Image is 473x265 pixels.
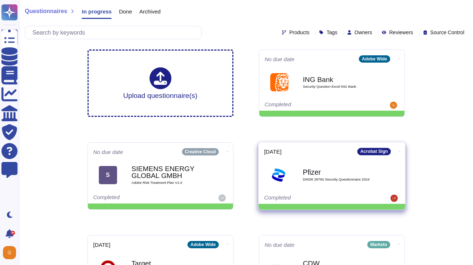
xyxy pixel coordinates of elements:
[1,245,21,261] button: user
[289,30,309,35] span: Products
[303,76,376,83] b: ING Bank
[270,166,288,184] img: Logo
[357,148,391,155] div: Acrobat Sign
[187,241,218,248] div: Adobe Wide
[390,102,397,109] img: user
[218,194,226,202] img: user
[82,9,112,14] span: In progress
[93,194,183,202] div: Completed
[359,55,390,63] div: Adobe Wide
[139,9,160,14] span: Archived
[303,178,376,181] span: DMSR 28765 Security Questionnaire 2024
[265,102,354,109] div: Completed
[264,195,354,202] div: Completed
[25,8,67,14] span: Questionnaires
[264,149,282,154] span: [DATE]
[430,30,464,35] span: Source Control
[99,166,117,184] div: S
[265,242,295,248] span: No due date
[132,181,205,185] span: Adobe Risk Treatment Plan V1.0
[389,30,413,35] span: Reviewers
[123,67,198,99] div: Upload questionnaire(s)
[354,30,372,35] span: Owners
[93,149,123,155] span: No due date
[303,85,376,88] span: Security Question Excel ING Bank
[303,169,376,175] b: Pfizer
[132,165,205,179] b: SIEMENS ENERGY GLOBAL GMBH
[11,231,15,235] div: 9+
[326,30,337,35] span: Tags
[390,195,398,202] img: user
[29,26,201,39] input: Search by keywords
[270,73,288,91] img: Logo
[3,246,16,259] img: user
[93,242,111,248] span: [DATE]
[367,241,390,248] div: Marketo
[265,56,295,62] span: No due date
[182,148,219,155] div: Creative Cloud
[119,9,132,14] span: Done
